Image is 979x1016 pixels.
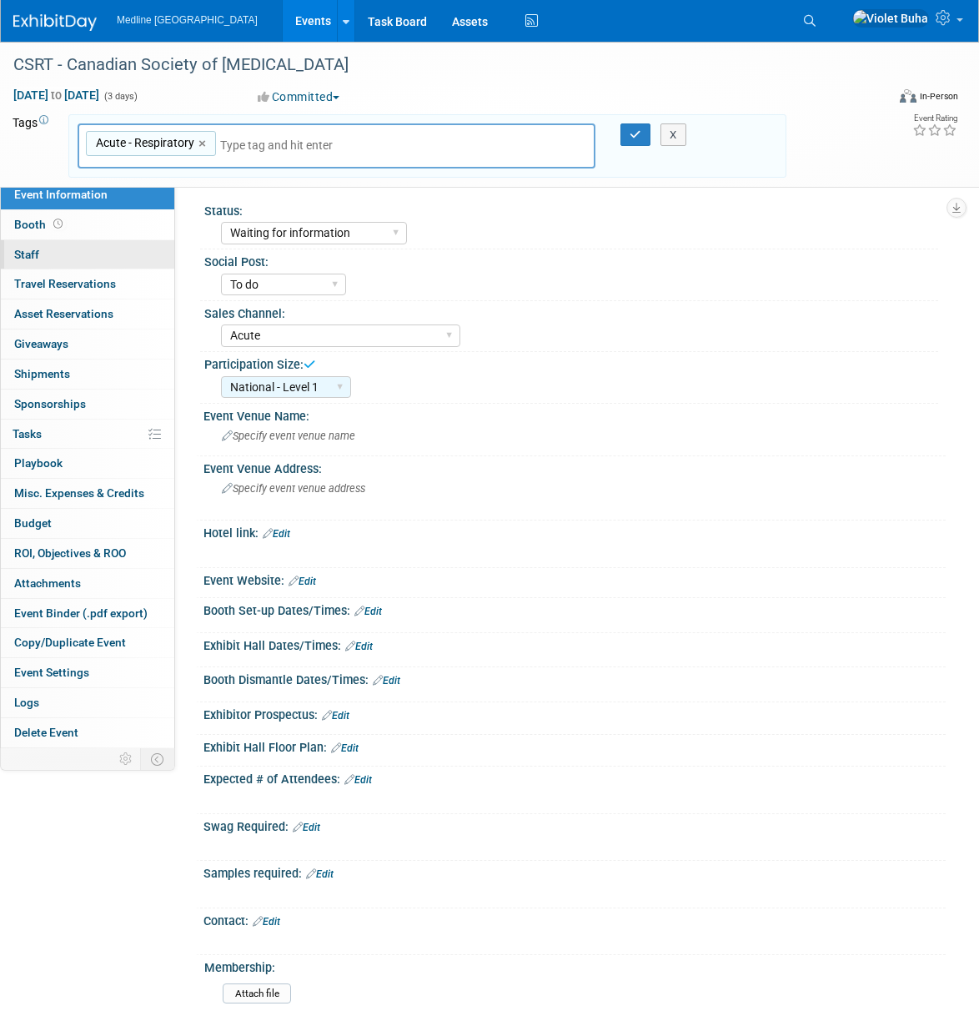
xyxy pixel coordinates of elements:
[289,576,316,587] a: Edit
[1,210,174,239] a: Booth
[811,87,959,112] div: Event Format
[14,248,39,261] span: Staff
[14,576,81,590] span: Attachments
[14,456,63,470] span: Playbook
[1,390,174,419] a: Sponsorships
[203,735,946,757] div: Exhibit Hall Floor Plan:
[345,641,373,652] a: Edit
[331,742,359,754] a: Edit
[222,482,365,495] span: Specify event venue address
[203,456,946,477] div: Event Venue Address:
[1,299,174,329] a: Asset Reservations
[1,240,174,269] a: Staff
[1,360,174,389] a: Shipments
[203,908,946,930] div: Contact:
[48,88,64,102] span: to
[203,767,946,788] div: Expected # of Attendees:
[852,9,929,28] img: Violet Buha
[203,404,946,425] div: Event Venue Name:
[93,134,194,151] span: Acute - Respiratory
[900,89,916,103] img: Format-Inperson.png
[1,599,174,628] a: Event Binder (.pdf export)
[220,137,454,153] input: Type tag and hit enter
[1,539,174,568] a: ROI, Objectives & ROO
[14,218,66,231] span: Booth
[344,774,372,786] a: Edit
[1,628,174,657] a: Copy/Duplicate Event
[919,90,958,103] div: In-Person
[50,218,66,230] span: Booth not reserved yet
[117,14,258,26] span: Medline [GEOGRAPHIC_DATA]
[112,748,141,770] td: Personalize Event Tab Strip
[14,367,70,380] span: Shipments
[1,180,174,209] a: Event Information
[14,726,78,739] span: Delete Event
[203,667,946,689] div: Booth Dismantle Dates/Times:
[203,521,946,542] div: Hotel link:
[204,301,938,322] div: Sales Channel:
[1,569,174,598] a: Attachments
[912,114,957,123] div: Event Rating
[13,14,97,31] img: ExhibitDay
[1,688,174,717] a: Logs
[306,868,334,880] a: Edit
[222,430,355,442] span: Specify event venue name
[660,123,686,147] button: X
[14,277,116,290] span: Travel Reservations
[203,702,946,724] div: Exhibitor Prospectus:
[1,269,174,299] a: Travel Reservations
[203,861,946,883] div: Samples required:
[1,658,174,687] a: Event Settings
[198,134,209,153] a: ×
[204,199,938,219] div: Status:
[204,249,938,270] div: Social Post:
[1,329,174,359] a: Giveaways
[14,516,52,530] span: Budget
[14,696,39,709] span: Logs
[293,822,320,833] a: Edit
[322,710,349,722] a: Edit
[1,509,174,538] a: Budget
[14,606,148,620] span: Event Binder (.pdf export)
[14,486,144,500] span: Misc. Expenses & Credits
[14,397,86,410] span: Sponsorships
[14,666,89,679] span: Event Settings
[203,568,946,590] div: Event Website:
[14,546,126,560] span: ROI, Objectives & ROO
[14,636,126,649] span: Copy/Duplicate Event
[1,718,174,747] a: Delete Event
[354,606,382,617] a: Edit
[253,916,280,928] a: Edit
[204,955,938,976] div: Membership:
[13,88,100,103] span: [DATE] [DATE]
[14,337,68,350] span: Giveaways
[8,50,866,80] div: CSRT - Canadian Society of [MEDICAL_DATA]
[1,420,174,449] a: Tasks
[204,352,938,373] div: Participation Size:
[103,91,138,102] span: (3 days)
[14,307,113,320] span: Asset Reservations
[203,814,946,836] div: Swag Required:
[1,479,174,508] a: Misc. Expenses & Credits
[13,114,53,179] td: Tags
[373,675,400,687] a: Edit
[203,598,946,620] div: Booth Set-up Dates/Times:
[252,88,346,105] button: Committed
[263,528,290,540] a: Edit
[14,188,108,201] span: Event Information
[13,427,42,440] span: Tasks
[1,449,174,478] a: Playbook
[141,748,175,770] td: Toggle Event Tabs
[203,633,946,655] div: Exhibit Hall Dates/Times:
